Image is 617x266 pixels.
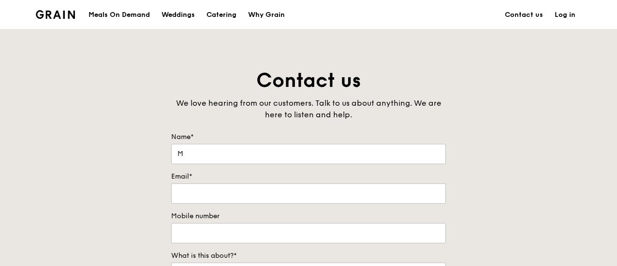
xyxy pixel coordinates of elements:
div: Catering [206,0,236,29]
label: Email* [171,172,446,182]
div: Meals On Demand [88,0,150,29]
a: Why Grain [242,0,291,29]
a: Weddings [156,0,201,29]
a: Contact us [499,0,549,29]
a: Log in [549,0,581,29]
label: Mobile number [171,211,446,221]
div: Why Grain [248,0,285,29]
a: Catering [201,0,242,29]
img: Grain [36,10,75,19]
label: Name* [171,132,446,142]
div: We love hearing from our customers. Talk to us about anything. We are here to listen and help. [171,98,446,121]
h1: Contact us [171,68,446,94]
label: What is this about?* [171,251,446,261]
div: Weddings [162,0,195,29]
